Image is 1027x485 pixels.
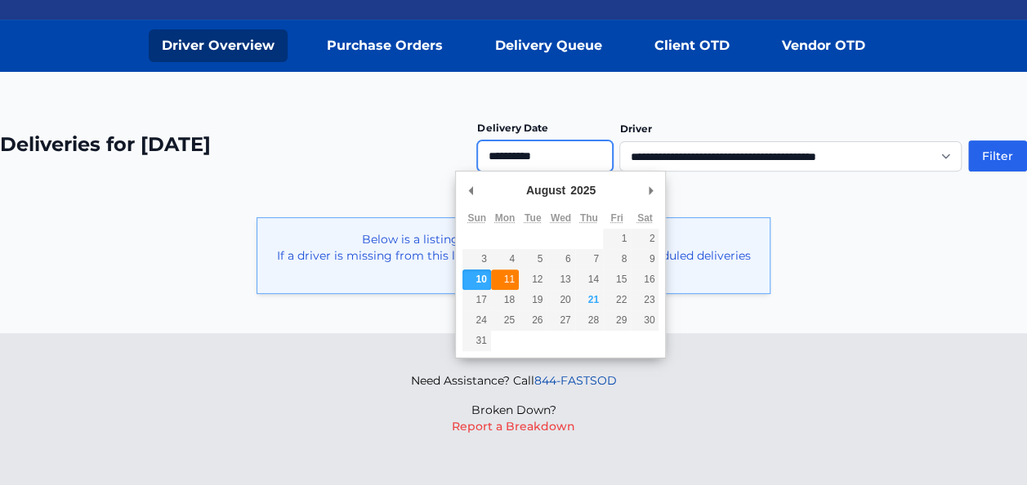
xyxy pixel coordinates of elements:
[968,140,1027,171] button: Filter
[149,29,288,62] a: Driver Overview
[619,122,651,135] label: Driver
[314,29,456,62] a: Purchase Orders
[462,249,490,269] button: 3
[631,290,659,310] button: 23
[580,212,598,224] abbr: Thursday
[551,212,571,224] abbr: Wednesday
[519,269,547,290] button: 12
[641,29,743,62] a: Client OTD
[547,310,574,331] button: 27
[547,249,574,269] button: 6
[519,290,547,310] button: 19
[631,310,659,331] button: 30
[575,290,603,310] button: 21
[631,269,659,290] button: 16
[603,269,631,290] button: 15
[270,231,757,280] p: Below is a listing of drivers with deliveries for [DATE]. If a driver is missing from this list -...
[603,310,631,331] button: 29
[519,310,547,331] button: 26
[491,269,519,290] button: 11
[610,212,623,224] abbr: Friday
[462,269,490,290] button: 10
[642,178,659,202] button: Next Month
[462,178,479,202] button: Previous Month
[491,290,519,310] button: 18
[769,29,878,62] a: Vendor OTD
[491,310,519,331] button: 25
[575,249,603,269] button: 7
[547,269,574,290] button: 13
[477,140,613,171] input: Use the arrow keys to pick a date
[519,249,547,269] button: 5
[462,310,490,331] button: 24
[411,372,617,389] p: Need Assistance? Call
[525,212,541,224] abbr: Tuesday
[491,249,519,269] button: 4
[524,178,568,202] div: August
[637,212,653,224] abbr: Saturday
[452,418,575,434] button: Report a Breakdown
[631,229,659,249] button: 2
[547,290,574,310] button: 20
[462,290,490,310] button: 17
[575,310,603,331] button: 28
[411,402,617,418] p: Broken Down?
[467,212,486,224] abbr: Sunday
[603,249,631,269] button: 8
[477,122,547,134] label: Delivery Date
[568,178,598,202] div: 2025
[603,229,631,249] button: 1
[603,290,631,310] button: 22
[534,373,617,388] a: 844-FASTSOD
[495,212,516,224] abbr: Monday
[575,269,603,290] button: 14
[631,249,659,269] button: 9
[462,331,490,351] button: 31
[482,29,615,62] a: Delivery Queue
